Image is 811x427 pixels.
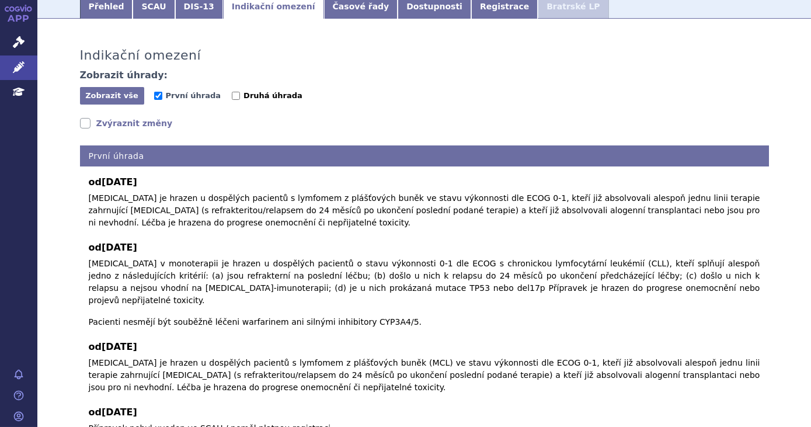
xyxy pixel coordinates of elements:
[89,340,760,354] b: od
[89,175,760,189] b: od
[80,117,173,129] a: Zvýraznit změny
[154,92,162,100] input: První úhrada
[232,92,240,100] input: Druhá úhrada
[166,91,221,100] span: První úhrada
[80,87,144,105] button: Zobrazit vše
[89,241,760,255] b: od
[102,176,137,188] span: [DATE]
[102,407,137,418] span: [DATE]
[89,357,760,394] p: [MEDICAL_DATA] je hrazen u dospělých pacientů s lymfomem z plášťových buněk (MCL) ve stavu výkonn...
[89,405,760,419] b: od
[243,91,302,100] span: Druhá úhrada
[89,192,760,229] p: [MEDICAL_DATA] je hrazen u dospělých pacientů s lymfomem z plášťových buněk ve stavu výkonnosti d...
[80,145,769,167] h4: První úhrada
[102,242,137,253] span: [DATE]
[89,258,760,328] p: [MEDICAL_DATA] v monoterapii je hrazen u dospělých pacientů o stavu výkonnosti 0-1 dle ECOG s chr...
[80,48,201,63] h3: Indikační omezení
[85,91,138,100] span: Zobrazit vše
[102,341,137,352] span: [DATE]
[80,70,168,81] h4: Zobrazit úhrady:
